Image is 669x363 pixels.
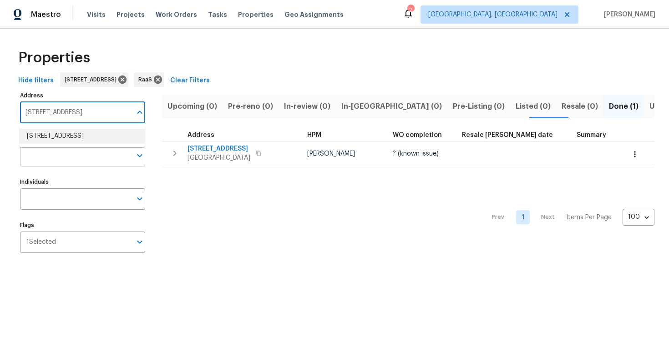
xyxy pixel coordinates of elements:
[566,213,612,222] p: Items Per Page
[18,53,90,62] span: Properties
[341,100,442,113] span: In-[GEOGRAPHIC_DATA] (0)
[170,75,210,86] span: Clear Filters
[87,10,106,19] span: Visits
[284,10,344,19] span: Geo Assignments
[65,75,120,84] span: [STREET_ADDRESS]
[18,75,54,86] span: Hide filters
[188,144,250,153] span: [STREET_ADDRESS]
[31,10,61,19] span: Maestro
[167,72,213,89] button: Clear Filters
[208,11,227,18] span: Tasks
[133,149,146,162] button: Open
[156,10,197,19] span: Work Orders
[26,238,56,246] span: 1 Selected
[20,93,145,98] label: Address
[307,151,355,157] span: [PERSON_NAME]
[407,5,414,15] div: 2
[483,173,654,262] nav: Pagination Navigation
[20,222,145,228] label: Flags
[516,210,530,224] a: Goto page 1
[228,100,273,113] span: Pre-reno (0)
[138,75,156,84] span: RaaS
[393,132,442,138] span: WO completion
[20,129,145,144] li: [STREET_ADDRESS]
[134,72,164,87] div: RaaS
[600,10,655,19] span: [PERSON_NAME]
[188,132,214,138] span: Address
[462,132,553,138] span: Resale [PERSON_NAME] date
[133,236,146,248] button: Open
[117,10,145,19] span: Projects
[188,153,250,162] span: [GEOGRAPHIC_DATA]
[393,151,439,157] span: ? (known issue)
[167,100,217,113] span: Upcoming (0)
[60,72,128,87] div: [STREET_ADDRESS]
[609,100,639,113] span: Done (1)
[133,106,146,119] button: Close
[577,132,606,138] span: Summary
[133,192,146,205] button: Open
[20,179,145,185] label: Individuals
[15,72,57,89] button: Hide filters
[428,10,557,19] span: [GEOGRAPHIC_DATA], [GEOGRAPHIC_DATA]
[453,100,505,113] span: Pre-Listing (0)
[623,205,654,229] div: 100
[20,102,132,123] input: Search ...
[516,100,551,113] span: Listed (0)
[284,100,330,113] span: In-review (0)
[307,132,321,138] span: HPM
[238,10,274,19] span: Properties
[562,100,598,113] span: Resale (0)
